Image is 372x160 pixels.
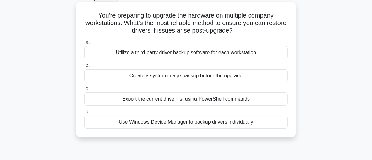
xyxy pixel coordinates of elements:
span: d. [85,109,90,114]
div: Create a system image backup before the upgrade [84,69,288,82]
span: b. [85,63,90,68]
h5: You're preparing to upgrade the hardware on multiple company workstations. What's the most reliab... [84,12,288,35]
span: a. [85,39,90,45]
div: Use Windows Device Manager to backup drivers individually [84,116,288,129]
div: Export the current driver list using PowerShell commands [84,92,288,106]
span: c. [85,86,89,91]
div: Utilize a third-party driver backup software for each workstation [84,46,288,59]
